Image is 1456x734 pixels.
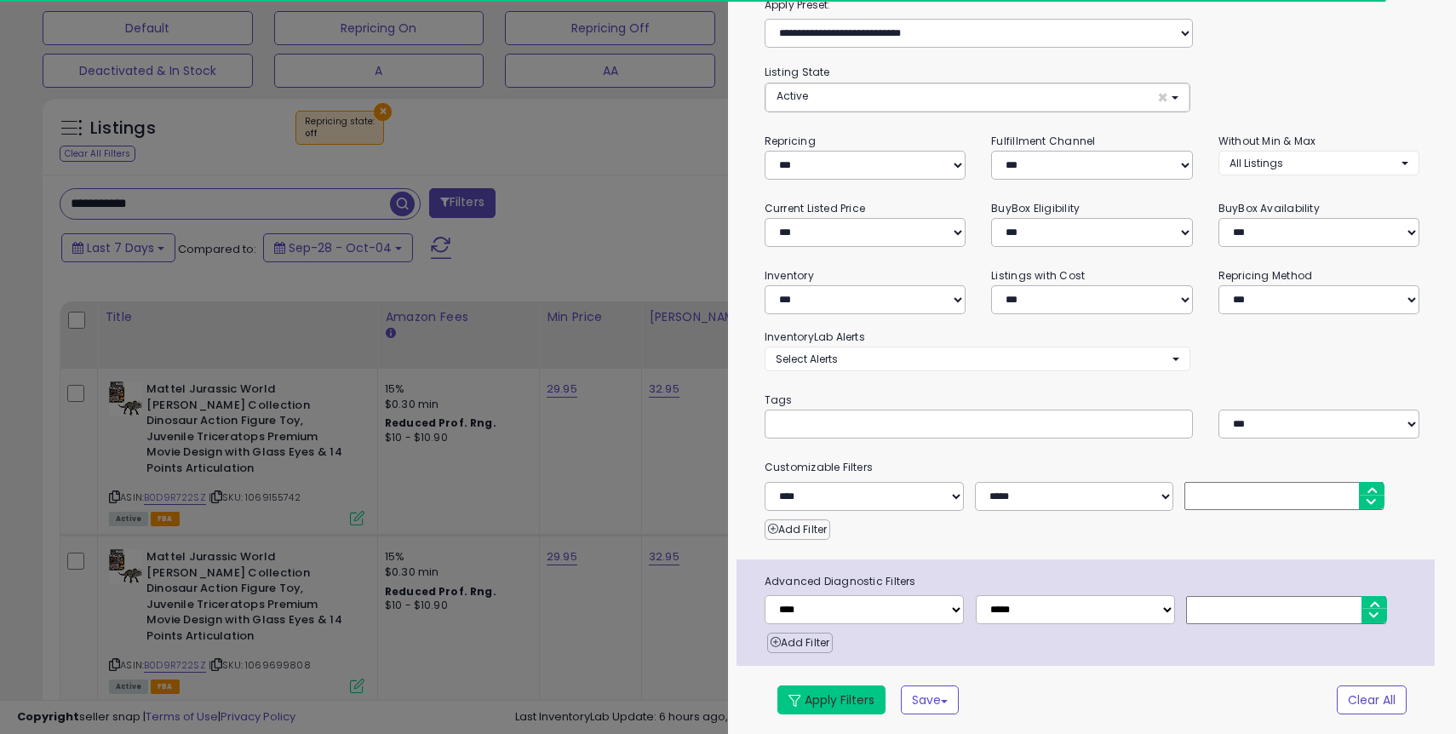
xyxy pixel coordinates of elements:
[765,201,865,215] small: Current Listed Price
[765,268,814,283] small: Inventory
[1218,201,1320,215] small: BuyBox Availability
[991,201,1080,215] small: BuyBox Eligibility
[765,65,830,79] small: Listing State
[765,347,1190,371] button: Select Alerts
[991,134,1095,148] small: Fulfillment Channel
[765,330,865,344] small: InventoryLab Alerts
[752,391,1433,410] small: Tags
[1218,151,1419,175] button: All Listings
[752,458,1433,477] small: Customizable Filters
[1157,89,1168,106] span: ×
[765,134,816,148] small: Repricing
[752,572,1436,591] span: Advanced Diagnostic Filters
[1337,685,1407,714] button: Clear All
[1218,134,1316,148] small: Without Min & Max
[991,268,1085,283] small: Listings with Cost
[765,83,1189,112] button: Active ×
[767,633,833,653] button: Add Filter
[777,89,808,103] span: Active
[765,519,830,540] button: Add Filter
[1230,156,1283,170] span: All Listings
[1218,268,1313,283] small: Repricing Method
[777,685,886,714] button: Apply Filters
[901,685,959,714] button: Save
[776,352,838,366] span: Select Alerts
